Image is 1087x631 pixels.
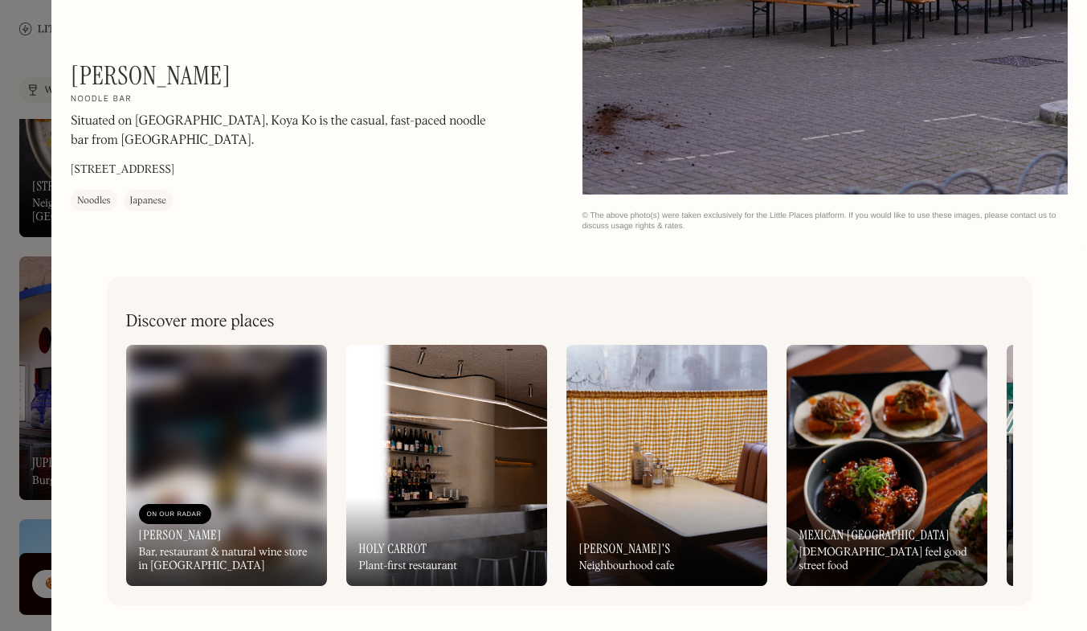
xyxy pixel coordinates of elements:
a: Holy CarrotPlant-first restaurant [346,345,547,586]
h3: [PERSON_NAME]'s [579,541,671,556]
a: [PERSON_NAME]'sNeighbourhood cafe [566,345,767,586]
div: © The above photo(s) were taken exclusively for the Little Places platform. If you would like to ... [582,211,1069,232]
h2: Discover more places [126,312,275,332]
div: Bar, restaurant & natural wine store in [GEOGRAPHIC_DATA] [139,546,314,573]
h3: [PERSON_NAME] [139,527,222,543]
div: On Our Radar [147,506,203,522]
h2: Noodle bar [71,95,132,106]
h3: Mexican [GEOGRAPHIC_DATA] [799,527,950,543]
div: Japanese [130,194,166,210]
p: Situated on [GEOGRAPHIC_DATA], Koya Ko is the casual, fast-paced noodle bar from [GEOGRAPHIC_DATA]. [71,113,505,151]
div: Plant-first restaurant [359,559,457,573]
div: Noodles [77,194,111,210]
div: Neighbourhood cafe [579,559,675,573]
h3: Holy Carrot [359,541,427,556]
div: [DEMOGRAPHIC_DATA] feel good street food [799,546,975,573]
h1: [PERSON_NAME] [71,60,231,91]
a: On Our Radar[PERSON_NAME]Bar, restaurant & natural wine store in [GEOGRAPHIC_DATA] [126,345,327,586]
a: Mexican [GEOGRAPHIC_DATA][DEMOGRAPHIC_DATA] feel good street food [787,345,987,586]
p: [STREET_ADDRESS] [71,162,174,179]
